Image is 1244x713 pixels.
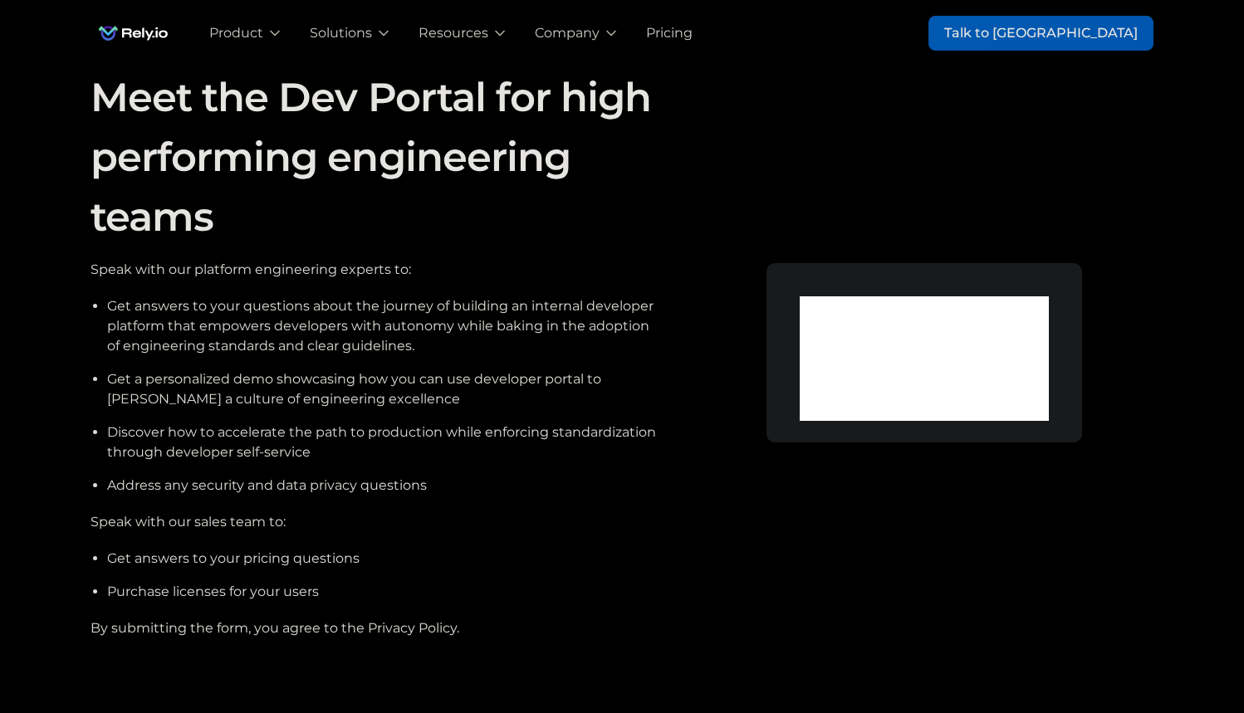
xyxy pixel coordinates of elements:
[800,296,1049,421] iframe: Web Forms
[91,17,176,50] img: Rely.io logo
[107,549,663,569] li: Get answers to your pricing questions
[91,17,176,50] a: home
[944,23,1138,43] div: Talk to [GEOGRAPHIC_DATA]
[107,582,663,602] li: Purchase licenses for your users
[91,512,663,532] div: Speak with our sales team to:
[107,422,663,462] li: Discover how to accelerate the path to production while enforcing standardization through develop...
[310,23,372,43] div: Solutions
[107,296,663,356] li: Get answers to your questions about the journey of building an internal developer platform that e...
[91,260,663,280] div: Speak with our platform engineering experts to:
[91,618,663,638] div: By submitting the form, you agree to the Privacy Policy.
[646,23,693,43] a: Pricing
[419,23,488,43] div: Resources
[91,67,663,247] h1: Meet the Dev Portal for high performing engineering teams
[107,369,663,409] li: Get a personalized demo showcasing how you can use developer portal to [PERSON_NAME] a culture of...
[535,23,600,43] div: Company
[928,16,1153,51] a: Talk to [GEOGRAPHIC_DATA]
[107,476,663,496] li: Address any security and data privacy questions
[209,23,263,43] div: Product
